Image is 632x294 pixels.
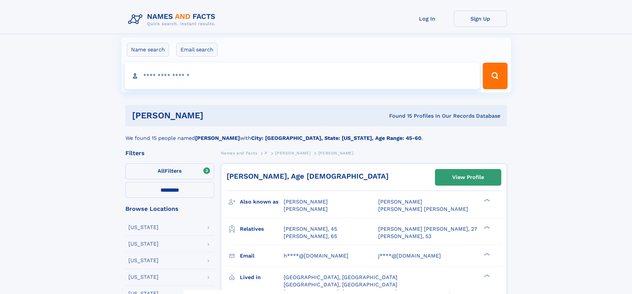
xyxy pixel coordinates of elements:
[125,63,480,89] input: search input
[284,225,337,233] a: [PERSON_NAME], 45
[176,43,218,57] label: Email search
[125,126,507,142] div: We found 15 people named with .
[158,168,165,174] span: All
[265,151,268,155] span: P
[132,111,296,120] h1: [PERSON_NAME]
[284,233,337,240] a: [PERSON_NAME], 65
[251,135,421,141] b: City: [GEOGRAPHIC_DATA], State: [US_STATE], Age Range: 45-60
[284,206,328,212] span: [PERSON_NAME]
[195,135,240,141] b: [PERSON_NAME]
[240,250,284,262] h3: Email
[378,206,468,212] span: [PERSON_NAME] [PERSON_NAME]
[128,225,159,230] div: [US_STATE]
[240,272,284,283] h3: Lived in
[275,151,311,155] span: [PERSON_NAME]
[265,149,268,157] a: P
[482,225,490,229] div: ❯
[240,196,284,207] h3: Also known as
[378,233,431,240] a: [PERSON_NAME], 53
[296,112,500,120] div: Found 15 Profiles In Our Records Database
[482,198,490,203] div: ❯
[401,11,454,27] a: Log In
[284,281,397,288] span: [GEOGRAPHIC_DATA], [GEOGRAPHIC_DATA]
[452,170,484,185] div: View Profile
[482,252,490,256] div: ❯
[227,172,388,180] a: [PERSON_NAME], Age [DEMOGRAPHIC_DATA]
[435,169,501,185] a: View Profile
[482,273,490,278] div: ❯
[483,63,507,89] button: Search Button
[125,206,214,212] div: Browse Locations
[240,223,284,235] h3: Relatives
[275,149,311,157] a: [PERSON_NAME]
[378,199,422,205] span: [PERSON_NAME]
[125,11,221,29] img: Logo Names and Facts
[127,43,169,57] label: Name search
[284,274,397,280] span: [GEOGRAPHIC_DATA], [GEOGRAPHIC_DATA]
[454,11,507,27] a: Sign Up
[128,241,159,247] div: [US_STATE]
[125,150,214,156] div: Filters
[284,199,328,205] span: [PERSON_NAME]
[378,225,477,233] a: [PERSON_NAME] [PERSON_NAME], 27
[125,163,214,179] label: Filters
[128,274,159,280] div: [US_STATE]
[128,258,159,263] div: [US_STATE]
[221,149,257,157] a: Names and Facts
[318,151,354,155] span: [PERSON_NAME]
